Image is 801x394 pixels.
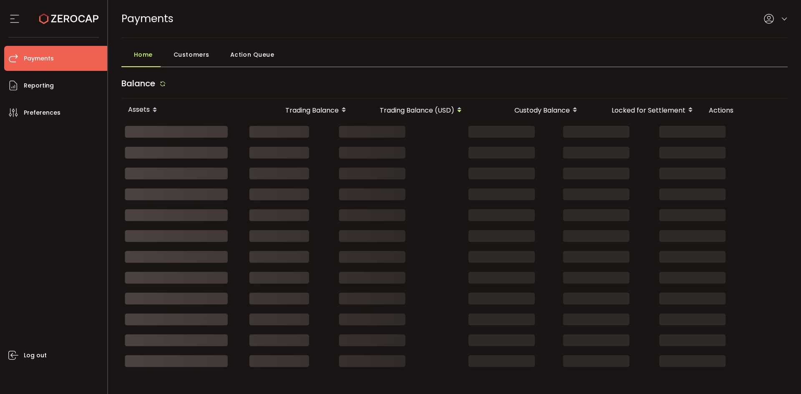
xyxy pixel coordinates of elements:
span: Action Queue [230,46,275,63]
div: Actions [702,105,786,115]
span: Payments [121,11,174,26]
span: Reporting [24,80,54,92]
div: Custody Balance [471,103,587,117]
div: Assets [121,103,251,117]
span: Payments [24,53,54,65]
span: Balance [121,78,155,89]
span: Customers [174,46,209,63]
span: Preferences [24,107,60,119]
div: Trading Balance [251,103,355,117]
div: Locked for Settlement [587,103,702,117]
span: Log out [24,349,47,361]
span: Home [134,46,153,63]
div: Trading Balance (USD) [355,103,471,117]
